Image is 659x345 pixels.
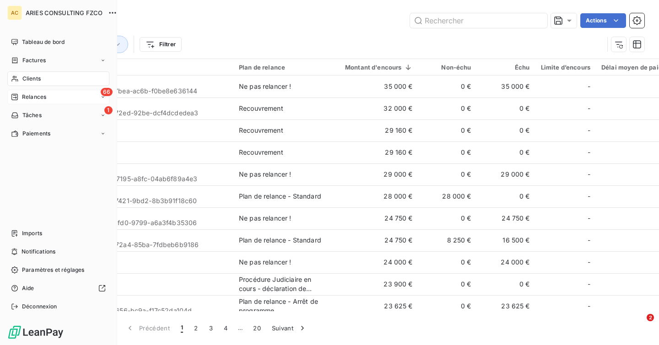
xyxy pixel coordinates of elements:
button: Filtrer [140,37,182,52]
td: 35 000 € [329,75,418,97]
button: Suivant [266,318,313,338]
button: 4 [218,318,233,338]
div: Montant d'encours [334,64,413,71]
iframe: Intercom live chat [628,314,650,336]
span: 1 [104,106,113,114]
span: Aide [22,284,34,292]
td: 23 625 € [477,295,535,317]
a: Aide [7,281,109,296]
span: - [588,214,590,223]
td: 24 000 € [329,251,418,273]
div: Ne pas relancer ! [239,214,292,223]
span: - [588,126,590,135]
td: 0 € [418,251,477,273]
span: 0197560f-8b24-7421-9bd2-8b3b91f18c60 [63,196,228,205]
td: 28 000 € [329,185,418,207]
td: 24 750 € [329,229,418,251]
td: 29 000 € [477,163,535,185]
td: 32 000 € [329,97,418,119]
td: 28 000 € [418,185,477,207]
span: - [588,104,590,113]
td: 35 000 € [477,75,535,97]
span: 66 [101,88,113,96]
td: 29 160 € [329,119,418,141]
span: 1 [181,323,183,333]
div: Recouvrement [239,126,283,135]
span: - [588,302,590,311]
span: 01995b9a-5d2f-7bea-ac6b-f0be8e636144 [63,86,228,96]
div: Procédure Judiciaire en cours - déclaration de créance [239,275,323,293]
td: 0 € [418,141,477,163]
div: Plan de relance - Standard [239,192,321,201]
div: Plan de relance - Standard [239,236,321,245]
span: - [588,192,590,201]
span: ARIES CONSULTING FZCO [26,9,103,16]
span: Imports [22,229,42,237]
div: Plan de relance - Arrêt de programme [239,297,323,315]
span: … [233,321,248,335]
span: - [588,82,590,91]
td: 0 € [477,141,535,163]
div: Ne pas relancer ! [239,82,292,91]
td: 23 900 € [329,273,418,295]
div: Limite d’encours [541,64,590,71]
span: Paramètres et réglages [22,266,84,274]
span: Clients [22,75,41,83]
button: 2 [189,318,203,338]
td: 8 250 € [418,229,477,251]
div: AC [7,5,22,20]
input: Rechercher [410,13,547,28]
span: - [588,170,590,179]
td: 0 € [477,273,535,295]
span: Déconnexion [22,302,57,311]
span: Tâches [22,111,42,119]
span: 01979ca3-ec6d-72a4-85ba-7fdbeb6b9186 [63,240,228,249]
span: - [588,280,590,289]
div: Ne pas relancer ! [239,258,292,267]
td: 0 € [418,75,477,97]
div: Plan de relance [239,64,323,71]
span: 000794 [63,152,228,162]
td: 0 € [418,97,477,119]
td: 29 000 € [329,163,418,185]
span: Factures [22,56,46,65]
span: 01973b1a-a38d-72ed-92be-dcf4dcdedea3 [63,108,228,118]
div: Non-échu [424,64,471,71]
span: 01990e82-e0ad-7195-a8fc-04ab6f89a4e3 [63,174,228,183]
td: 24 750 € [477,207,535,229]
span: Relances [22,93,46,101]
td: 0 € [477,119,535,141]
span: Paiements [22,129,50,138]
td: 0 € [477,185,535,207]
div: Échu [482,64,530,71]
td: 0 € [418,295,477,317]
button: 20 [248,318,266,338]
button: Précédent [120,318,175,338]
td: 0 € [418,119,477,141]
td: 29 160 € [329,141,418,163]
span: 2 [647,314,654,321]
span: - [588,148,590,157]
td: 0 € [418,163,477,185]
td: 0 € [418,273,477,295]
td: 0 € [477,97,535,119]
span: 000573 [63,284,228,293]
span: - [588,258,590,267]
div: Recouvrement [239,104,283,113]
td: 23 625 € [329,295,418,317]
span: Notifications [22,248,55,256]
td: 16 500 € [477,229,535,251]
div: Ne pas relancer ! [239,170,292,179]
button: 3 [204,318,218,338]
span: 18190150-faae-4656-bc9a-f17c52da104d [63,306,228,315]
span: - [588,236,590,245]
div: Recouvrement [239,148,283,157]
td: 24 750 € [329,207,418,229]
img: Logo LeanPay [7,325,64,340]
td: 24 000 € [477,251,535,273]
span: 81e45f55-e4b9-4fd0-9799-a6a3f4b35306 [63,218,228,227]
button: Actions [580,13,626,28]
td: 0 € [418,207,477,229]
span: 000430 [63,262,228,271]
span: 000492 [63,130,228,140]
